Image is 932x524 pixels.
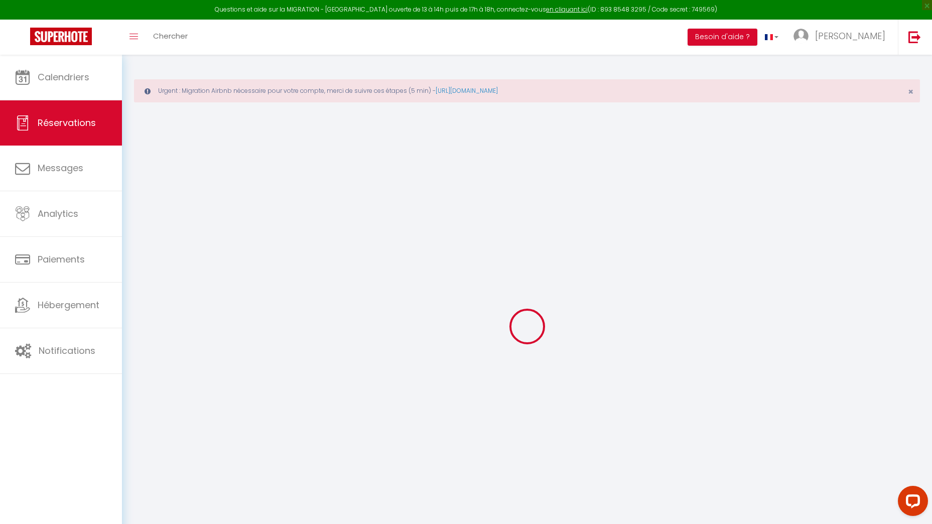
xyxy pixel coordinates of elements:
button: Close [908,87,913,96]
span: Paiements [38,253,85,266]
img: logout [908,31,921,43]
iframe: LiveChat chat widget [890,482,932,524]
a: [URL][DOMAIN_NAME] [436,86,498,95]
div: Urgent : Migration Airbnb nécessaire pour votre compte, merci de suivre ces étapes (5 min) - [134,79,920,102]
a: ... [PERSON_NAME] [786,20,898,55]
span: Analytics [38,207,78,220]
span: [PERSON_NAME] [815,30,885,42]
a: Chercher [146,20,195,55]
span: Hébergement [38,299,99,311]
span: Réservations [38,116,96,129]
span: Notifications [39,344,95,357]
span: Calendriers [38,71,89,83]
span: × [908,85,913,98]
a: en cliquant ici [546,5,588,14]
span: Chercher [153,31,188,41]
img: ... [793,29,809,44]
button: Besoin d'aide ? [688,29,757,46]
img: Super Booking [30,28,92,45]
span: Messages [38,162,83,174]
